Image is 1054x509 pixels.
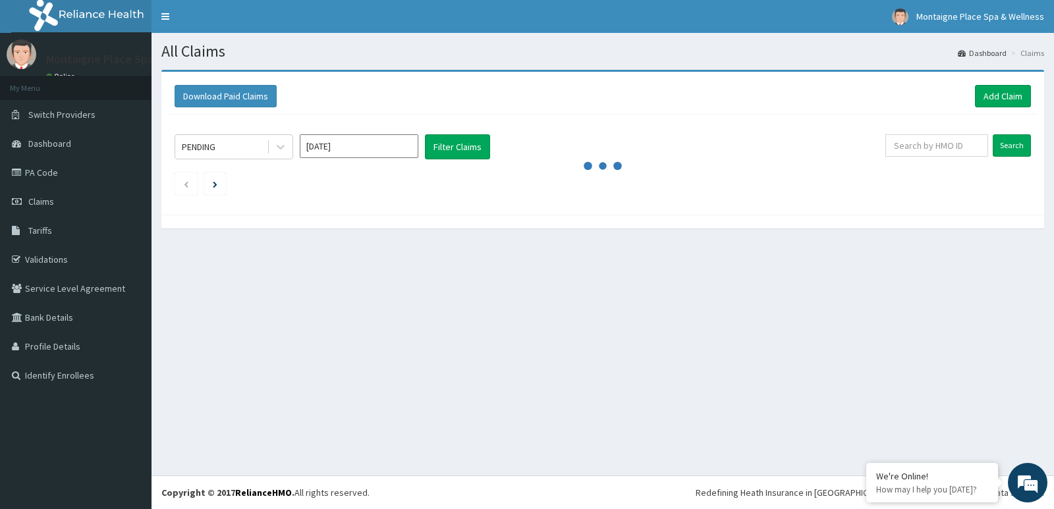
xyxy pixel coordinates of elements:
[46,53,213,65] p: Montaigne Place Spa & Wellness
[161,43,1044,60] h1: All Claims
[885,134,989,157] input: Search by HMO ID
[175,85,277,107] button: Download Paid Claims
[892,9,908,25] img: User Image
[876,484,988,495] p: How may I help you today?
[213,178,217,190] a: Next page
[1008,47,1044,59] li: Claims
[46,72,78,81] a: Online
[876,470,988,482] div: We're Online!
[28,225,52,236] span: Tariffs
[28,138,71,149] span: Dashboard
[28,109,96,121] span: Switch Providers
[182,140,215,153] div: PENDING
[993,134,1031,157] input: Search
[161,487,294,498] strong: Copyright © 2017 .
[583,146,623,186] svg: audio-loading
[975,85,1031,107] a: Add Claim
[916,11,1044,22] span: Montaigne Place Spa & Wellness
[28,196,54,207] span: Claims
[425,134,490,159] button: Filter Claims
[183,178,189,190] a: Previous page
[696,486,1044,499] div: Redefining Heath Insurance in [GEOGRAPHIC_DATA] using Telemedicine and Data Science!
[7,40,36,69] img: User Image
[958,47,1007,59] a: Dashboard
[235,487,292,498] a: RelianceHMO
[152,475,1054,509] footer: All rights reserved.
[300,134,418,158] input: Select Month and Year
